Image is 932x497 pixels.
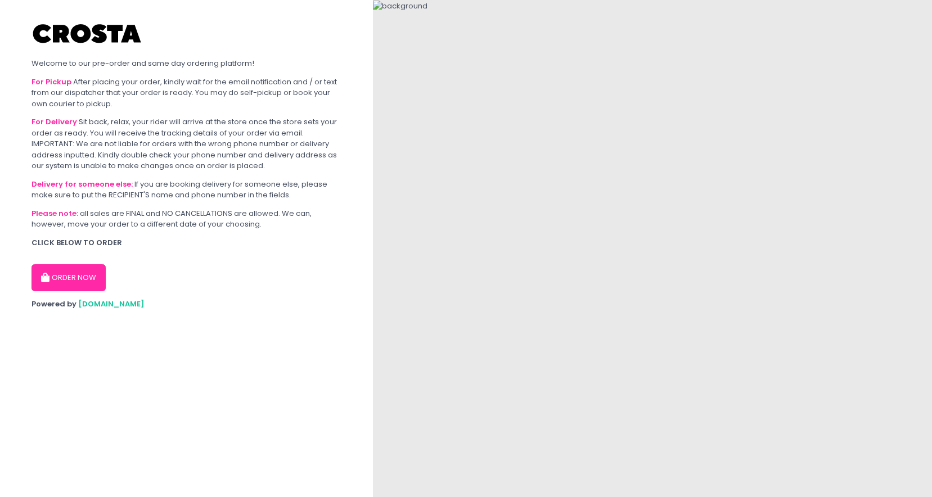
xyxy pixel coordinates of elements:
[31,179,133,189] b: Delivery for someone else:
[31,76,341,110] div: After placing your order, kindly wait for the email notification and / or text from our dispatche...
[31,299,341,310] div: Powered by
[78,299,145,309] a: [DOMAIN_NAME]
[31,179,341,201] div: If you are booking delivery for someone else, please make sure to put the RECIPIENT'S name and ph...
[31,17,144,51] img: Crosta Pizzeria
[31,208,78,219] b: Please note:
[31,116,341,171] div: Sit back, relax, your rider will arrive at the store once the store sets your order as ready. You...
[31,237,341,248] div: CLICK BELOW TO ORDER
[31,208,341,230] div: all sales are FINAL and NO CANCELLATIONS are allowed. We can, however, move your order to a diffe...
[373,1,427,12] img: background
[31,264,106,291] button: ORDER NOW
[31,58,341,69] div: Welcome to our pre-order and same day ordering platform!
[31,76,71,87] b: For Pickup
[31,116,77,127] b: For Delivery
